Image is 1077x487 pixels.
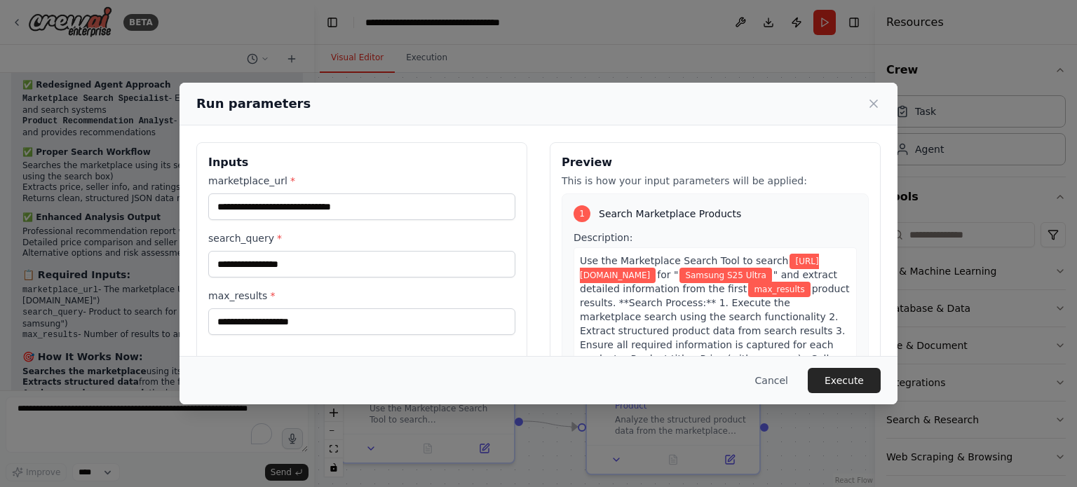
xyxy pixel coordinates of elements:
h3: Inputs [208,154,515,171]
span: Use the Marketplace Search Tool to search [580,255,788,266]
p: This is how your input parameters will be applied: [562,174,869,188]
span: for " [657,269,678,280]
div: 1 [574,205,590,222]
label: max_results [208,289,515,303]
button: Cancel [744,368,799,393]
span: Variable: marketplace_url [580,254,819,283]
label: marketplace_url [208,174,515,188]
label: search_query [208,231,515,245]
button: Execute [808,368,881,393]
span: Search Marketplace Products [599,207,741,221]
span: Variable: search_query [679,268,771,283]
span: Variable: max_results [748,282,810,297]
span: Description: [574,232,632,243]
h3: Preview [562,154,869,171]
h2: Run parameters [196,94,311,114]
